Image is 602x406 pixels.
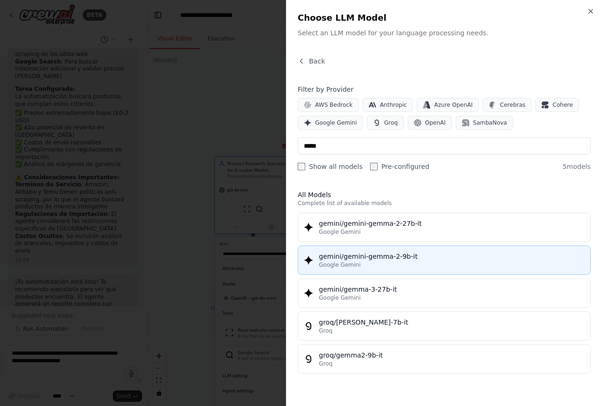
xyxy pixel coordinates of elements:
button: AWS Bedrock [298,98,359,112]
span: Cohere [553,101,573,109]
span: AWS Bedrock [315,101,353,109]
span: OpenAI [425,119,446,127]
button: gemini/gemma-3-27b-itGoogle Gemini [298,279,591,308]
span: SambaNova [473,119,507,127]
span: Google Gemini [319,228,361,236]
h4: Filter by Provider [298,85,591,94]
input: Pre-configured [370,163,378,170]
span: Back [309,56,325,66]
button: gemini/gemini-gemma-2-27b-itGoogle Gemini [298,213,591,242]
button: Back [298,56,325,66]
span: Anthropic [380,101,407,109]
div: gemini/gemma-3-27b-it [319,285,585,294]
button: Azure OpenAI [417,98,479,112]
label: Pre-configured [370,162,429,171]
div: gemini/gemini-gemma-2-9b-it [319,252,585,261]
span: 5 models [562,162,591,171]
div: gemini/gemini-gemma-2-27b-it [319,219,585,228]
span: Azure OpenAI [434,101,473,109]
span: Groq [319,360,333,367]
span: Google Gemini [319,261,361,269]
span: Cerebras [500,101,525,109]
button: groq/gemma2-9b-itGroq [298,344,591,374]
button: groq/[PERSON_NAME]-7b-itGroq [298,311,591,341]
button: Cohere [535,98,579,112]
button: Cerebras [483,98,531,112]
button: Google Gemini [298,116,363,130]
span: Groq [319,327,333,334]
div: groq/gemma2-9b-it [319,350,585,360]
div: groq/[PERSON_NAME]-7b-it [319,318,585,327]
p: Complete list of available models [298,199,591,207]
span: Google Gemini [315,119,357,127]
h2: Choose LLM Model [298,11,591,24]
button: Anthropic [363,98,413,112]
p: Select an LLM model for your language processing needs. [298,28,591,38]
input: Show all models [298,163,305,170]
button: SambaNova [456,116,513,130]
button: Groq [367,116,404,130]
button: OpenAI [408,116,452,130]
span: Google Gemini [319,294,361,302]
label: Show all models [298,162,363,171]
span: Groq [384,119,398,127]
h3: All Models [298,190,591,199]
button: gemini/gemini-gemma-2-9b-itGoogle Gemini [298,246,591,275]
